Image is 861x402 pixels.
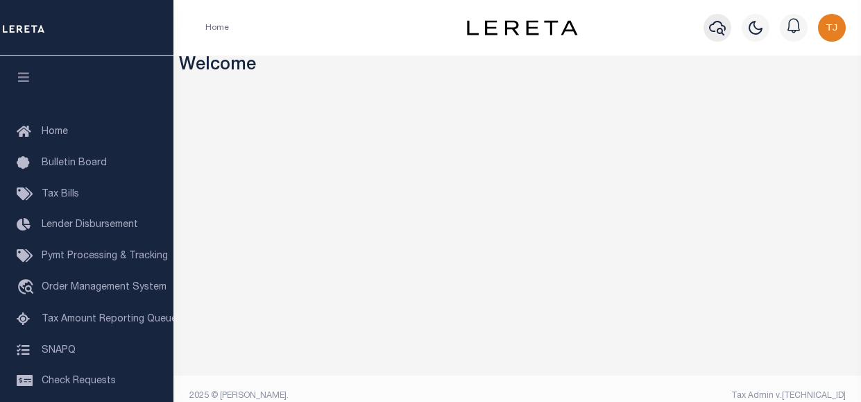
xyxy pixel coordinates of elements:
[42,190,79,199] span: Tax Bills
[205,22,229,34] li: Home
[42,283,167,292] span: Order Management System
[17,279,39,297] i: travel_explore
[467,20,578,35] img: logo-dark.svg
[42,158,107,168] span: Bulletin Board
[42,345,76,355] span: SNAPQ
[42,376,116,386] span: Check Requests
[179,390,518,402] div: 2025 © [PERSON_NAME].
[818,14,846,42] img: svg+xml;base64,PHN2ZyB4bWxucz0iaHR0cDovL3d3dy53My5vcmcvMjAwMC9zdmciIHBvaW50ZXItZXZlbnRzPSJub25lIi...
[42,220,138,230] span: Lender Disbursement
[528,390,846,402] div: Tax Admin v.[TECHNICAL_ID]
[42,251,168,261] span: Pymt Processing & Tracking
[42,315,177,324] span: Tax Amount Reporting Queue
[42,127,68,137] span: Home
[179,56,856,77] h3: Welcome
